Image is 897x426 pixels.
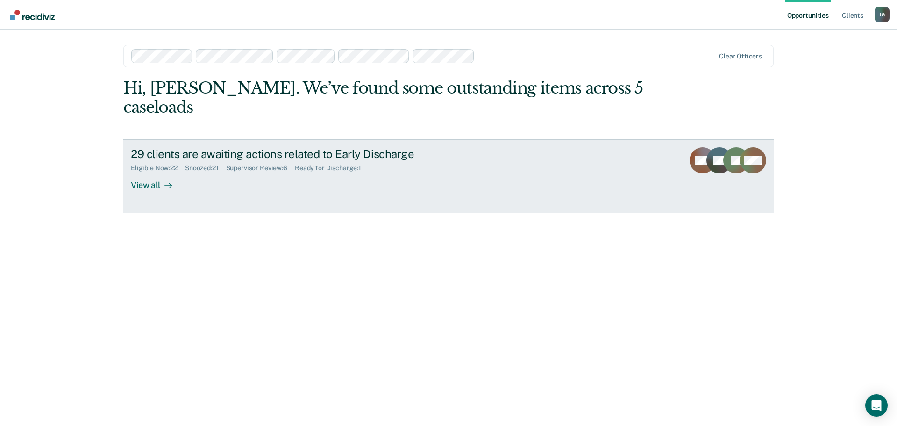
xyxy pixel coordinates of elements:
div: J G [875,7,890,22]
div: Ready for Discharge : 1 [295,164,369,172]
div: Clear officers [719,52,762,60]
img: Recidiviz [10,10,55,20]
div: View all [131,172,183,190]
div: Hi, [PERSON_NAME]. We’ve found some outstanding items across 5 caseloads [123,79,644,117]
div: Eligible Now : 22 [131,164,185,172]
div: 29 clients are awaiting actions related to Early Discharge [131,147,459,161]
div: Snoozed : 21 [185,164,226,172]
a: 29 clients are awaiting actions related to Early DischargeEligible Now:22Snoozed:21Supervisor Rev... [123,139,774,213]
button: Profile dropdown button [875,7,890,22]
div: Open Intercom Messenger [865,394,888,417]
div: Supervisor Review : 6 [226,164,295,172]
